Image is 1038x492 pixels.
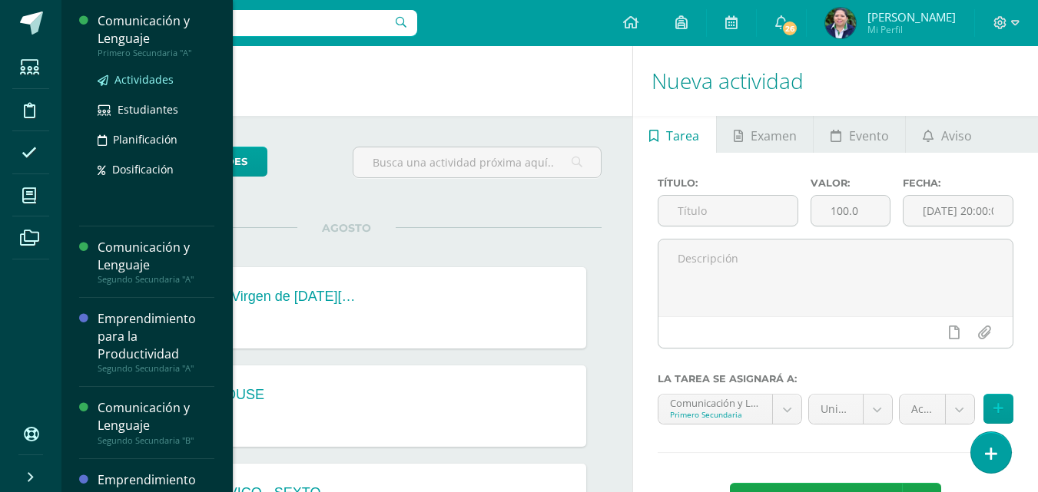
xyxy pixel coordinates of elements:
[670,395,761,409] div: Comunicación y Lenguaje 'A'
[98,239,214,285] a: Comunicación y LenguajeSegundo Secundaria "A"
[867,9,956,25] span: [PERSON_NAME]
[633,116,716,153] a: Tarea
[821,395,851,424] span: Unidad 3
[172,289,357,305] div: Día de la Virgen de [DATE][PERSON_NAME] - Asueto
[98,71,214,88] a: Actividades
[98,310,214,374] a: Emprendimiento para la ProductividadSegundo Secundaria "A"
[814,116,905,153] a: Evento
[98,48,214,58] div: Primero Secundaria "A"
[911,395,934,424] span: Actitudes (5.0%)
[118,102,178,117] span: Estudiantes
[652,46,1020,116] h1: Nueva actividad
[98,274,214,285] div: Segundo Secundaria "A"
[900,395,974,424] a: Actitudes (5.0%)
[904,196,1013,226] input: Fecha de entrega
[809,395,892,424] a: Unidad 3
[811,177,890,189] label: Valor:
[98,160,214,178] a: Dosificación
[114,72,174,87] span: Actividades
[666,117,699,154] span: Tarea
[98,12,214,48] div: Comunicación y Lenguaje
[903,177,1013,189] label: Fecha:
[717,116,813,153] a: Examen
[98,363,214,374] div: Segundo Secundaria "A"
[71,10,417,36] input: Busca un usuario...
[98,310,214,363] div: Emprendimiento para la Productividad
[849,117,889,154] span: Evento
[781,20,798,37] span: 26
[825,8,856,38] img: a96fe352e1c998628a4a62c8d264cdd5.png
[98,101,214,118] a: Estudiantes
[941,117,972,154] span: Aviso
[98,130,214,148] a: Planificación
[658,395,801,424] a: Comunicación y Lenguaje 'A'Primero Secundaria
[297,221,396,235] span: AGOSTO
[353,147,600,177] input: Busca una actividad próxima aquí...
[80,46,614,116] h1: Actividades
[98,399,214,445] a: Comunicación y LenguajeSegundo Secundaria "B"
[98,435,214,446] div: Segundo Secundaria "B"
[906,116,988,153] a: Aviso
[658,177,799,189] label: Título:
[670,409,761,420] div: Primero Secundaria
[658,196,798,226] input: Título
[751,117,797,154] span: Examen
[113,132,177,147] span: Planificación
[867,23,956,36] span: Mi Perfil
[658,373,1013,385] label: La tarea se asignará a:
[112,162,174,177] span: Dosificación
[98,239,214,274] div: Comunicación y Lenguaje
[98,12,214,58] a: Comunicación y LenguajePrimero Secundaria "A"
[98,399,214,434] div: Comunicación y Lenguaje
[811,196,890,226] input: Puntos máximos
